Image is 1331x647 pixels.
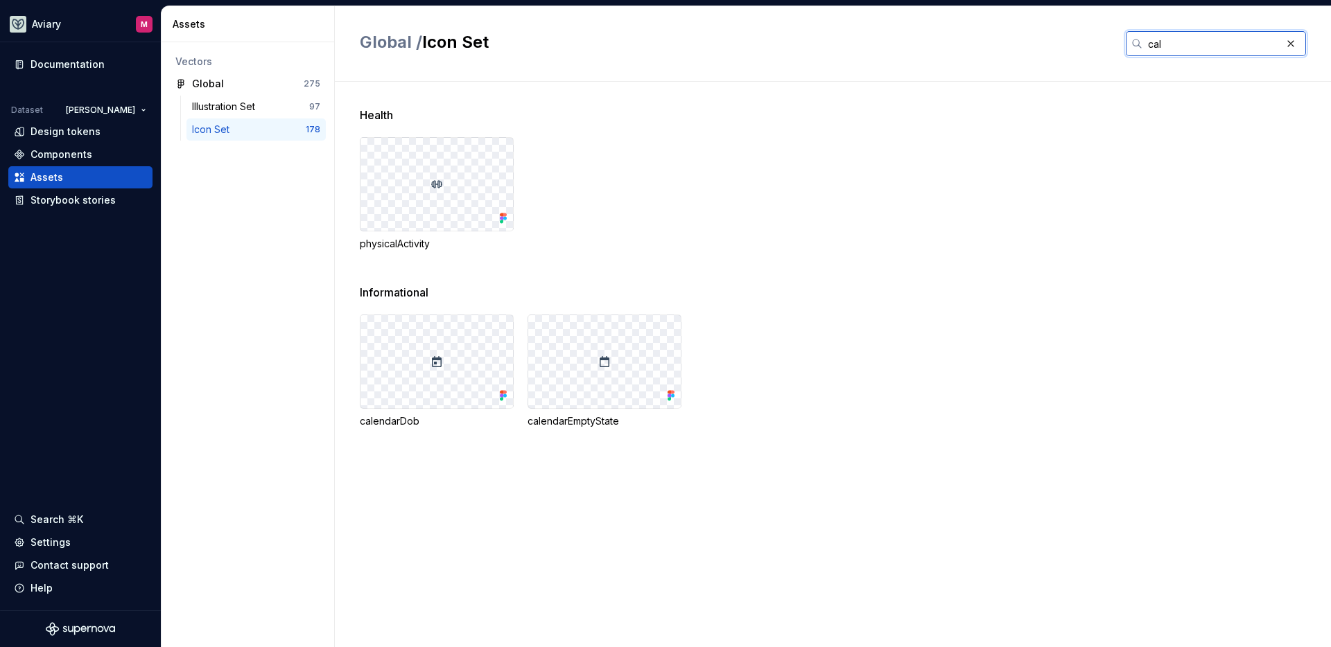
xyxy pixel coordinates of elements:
[31,148,92,161] div: Components
[304,78,320,89] div: 275
[192,77,224,91] div: Global
[8,508,153,531] button: Search ⌘K
[192,100,261,114] div: Illustration Set
[31,193,116,207] div: Storybook stories
[309,101,320,112] div: 97
[173,17,329,31] div: Assets
[11,105,43,116] div: Dataset
[141,19,148,30] div: M
[8,189,153,211] a: Storybook stories
[170,73,326,95] a: Global275
[360,237,514,251] div: physicalActivity
[192,123,235,136] div: Icon Set
[31,535,71,549] div: Settings
[60,100,153,120] button: [PERSON_NAME]
[175,55,320,69] div: Vectors
[8,577,153,599] button: Help
[66,105,135,116] span: [PERSON_NAME]
[186,96,326,118] a: Illustration Set97
[31,170,63,184] div: Assets
[46,622,115,636] svg: Supernova Logo
[31,57,105,71] div: Documentation
[360,32,422,52] span: Global /
[360,31,1109,53] h2: Icon Set
[32,17,61,31] div: Aviary
[31,558,109,572] div: Contact support
[31,513,83,526] div: Search ⌘K
[8,121,153,143] a: Design tokens
[528,414,681,428] div: calendarEmptyState
[31,581,53,595] div: Help
[3,9,158,39] button: AviaryM
[8,166,153,188] a: Assets
[8,143,153,166] a: Components
[8,53,153,76] a: Documentation
[306,124,320,135] div: 178
[186,118,326,141] a: Icon Set178
[360,284,428,301] span: Informational
[8,531,153,553] a: Settings
[1142,31,1281,56] input: Search in assets...
[360,107,393,123] span: Health
[8,554,153,576] button: Contact support
[360,414,514,428] div: calendarDob
[31,125,101,139] div: Design tokens
[10,16,26,33] img: 256e2c79-9abd-4d59-8978-03feab5a3943.png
